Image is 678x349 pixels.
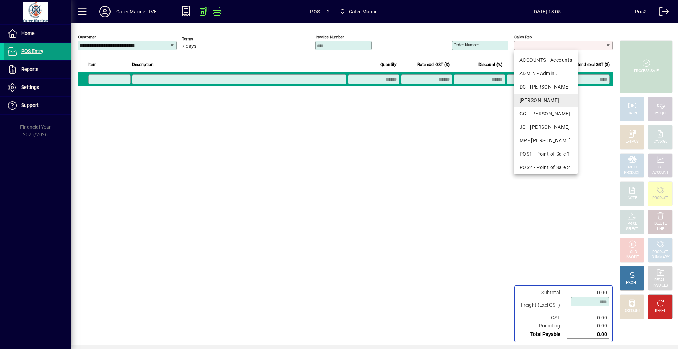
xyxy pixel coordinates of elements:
[628,165,636,170] div: MISC
[514,80,578,94] mat-option: DC - Dan Cleaver
[517,297,567,314] td: Freight (Excl GST)
[454,42,479,47] mat-label: Order number
[514,120,578,134] mat-option: JG - John Giles
[4,79,71,96] a: Settings
[519,83,572,91] div: DC - [PERSON_NAME]
[655,308,666,314] div: RESET
[652,249,668,255] div: PRODUCT
[654,111,667,116] div: CHEQUE
[657,227,664,232] div: LINE
[519,70,572,77] div: ADMIN - Admin .
[628,195,637,201] div: NOTE
[88,61,97,68] span: Item
[514,53,578,67] mat-option: ACCOUNTS - Accounts
[625,255,638,260] div: INVOICE
[517,330,567,339] td: Total Payable
[519,56,572,64] div: ACCOUNTS - Accounts
[310,6,320,17] span: POS
[21,66,38,72] span: Reports
[626,280,638,285] div: PROFIT
[653,283,668,288] div: INVOICES
[21,84,39,90] span: Settings
[573,61,610,68] span: Extend excl GST ($)
[517,289,567,297] td: Subtotal
[21,30,34,36] span: Home
[654,278,667,283] div: RECALL
[478,61,502,68] span: Discount (%)
[567,289,609,297] td: 0.00
[654,139,667,144] div: CHARGE
[514,134,578,147] mat-option: MP - Margaret Pierce
[652,255,669,260] div: SUMMARY
[21,102,39,108] span: Support
[4,97,71,114] a: Support
[635,6,647,17] div: Pos2
[567,330,609,339] td: 0.00
[624,308,641,314] div: DISCOUNT
[628,249,637,255] div: HOLD
[514,35,532,40] mat-label: Sales rep
[519,110,572,118] div: GC - [PERSON_NAME]
[417,61,450,68] span: Rate excl GST ($)
[514,147,578,161] mat-option: POS1 - Point of Sale 1
[519,150,572,158] div: POS1 - Point of Sale 1
[628,111,637,116] div: CASH
[316,35,344,40] mat-label: Invoice number
[567,322,609,330] td: 0.00
[654,221,666,227] div: DELETE
[132,61,154,68] span: Description
[4,61,71,78] a: Reports
[337,5,381,18] span: Cater Marine
[182,43,196,49] span: 7 days
[634,68,659,74] div: PROCESS SALE
[514,94,578,107] mat-option: DEB - Debbie McQuarters
[624,170,640,175] div: PRODUCT
[626,227,638,232] div: SELECT
[519,164,572,171] div: POS2 - Point of Sale 2
[658,165,663,170] div: GL
[380,61,397,68] span: Quantity
[652,195,668,201] div: PRODUCT
[654,1,669,24] a: Logout
[514,67,578,80] mat-option: ADMIN - Admin .
[519,137,572,144] div: MP - [PERSON_NAME]
[652,170,668,175] div: ACCOUNT
[21,48,43,54] span: POS Entry
[78,35,96,40] mat-label: Customer
[349,6,378,17] span: Cater Marine
[514,107,578,120] mat-option: GC - Gerard Cantin
[182,37,224,41] span: Terms
[626,139,639,144] div: EFTPOS
[519,124,572,131] div: JG - [PERSON_NAME]
[4,25,71,42] a: Home
[517,322,567,330] td: Rounding
[116,6,157,17] div: Cater Marine LIVE
[517,314,567,322] td: GST
[628,221,637,227] div: PRICE
[567,314,609,322] td: 0.00
[94,5,116,18] button: Profile
[327,6,330,17] span: 2
[458,6,635,17] span: [DATE] 13:05
[519,97,572,104] div: [PERSON_NAME]
[514,161,578,174] mat-option: POS2 - Point of Sale 2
